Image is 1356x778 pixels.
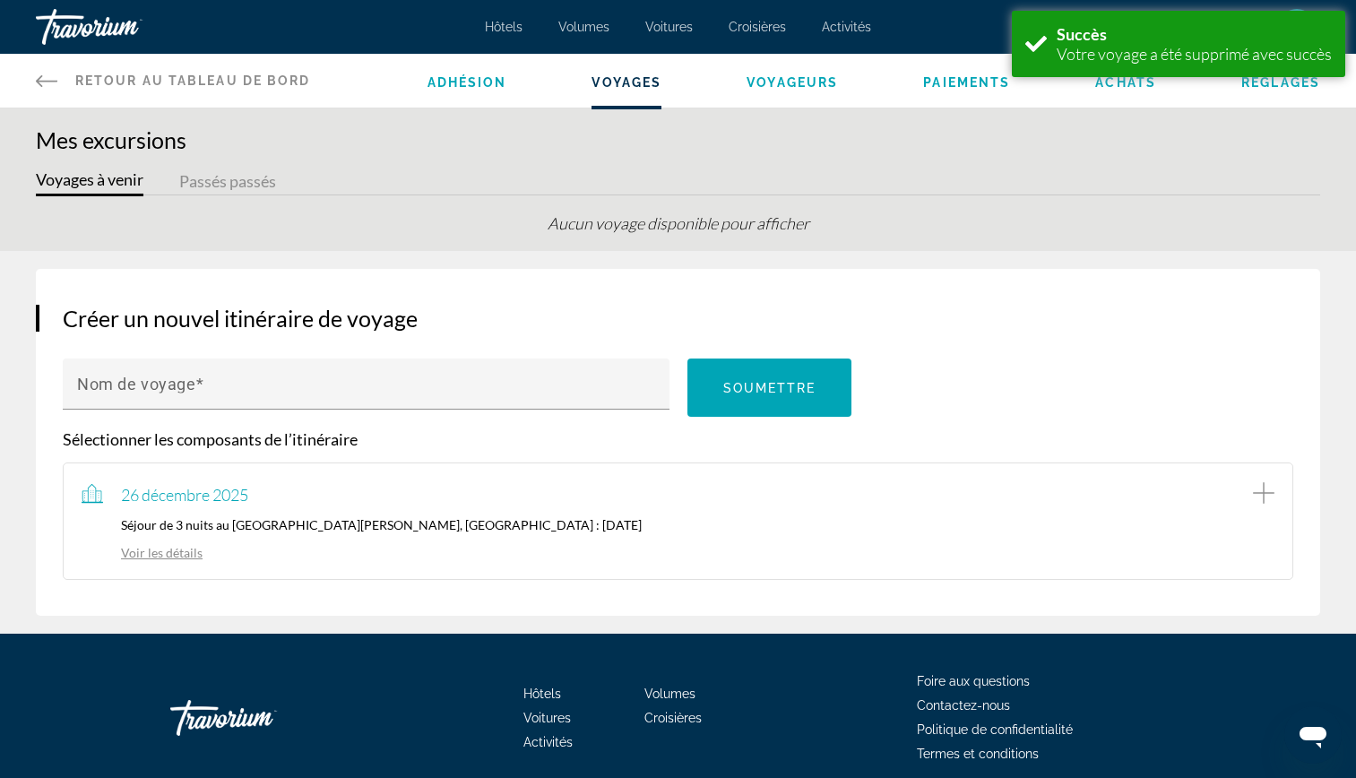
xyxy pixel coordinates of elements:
a: Paiements [923,75,1010,90]
a: Croisières [729,20,786,34]
a: Activités [822,20,871,34]
span: 26 décembre 2025 [121,485,248,505]
button: Soumettre [687,359,852,417]
button: Ajouter un article au voyage [1253,481,1274,508]
a: Achats [1095,75,1156,90]
a: Volumes [644,687,695,701]
button: Voyages à venir [36,169,143,196]
div: Aucun voyage disponible pour afficher [36,213,1320,251]
h3: Créer un nouvel itinéraire de voyage [63,305,1293,332]
a: Réglages [1241,75,1320,90]
a: Contactez-nous [917,698,1010,713]
iframe: Bouton de lancement de la fenêtre de messagerie [1284,706,1342,764]
a: Hôtels [485,20,523,34]
button: Passés passés [179,169,276,196]
a: Hôtels [523,687,561,701]
a: Travorium [170,691,350,745]
a: Politique de confidentialité [917,722,1073,737]
a: Adhésion [428,75,507,90]
a: Activités [523,735,573,749]
font: Succès [1057,24,1107,44]
p: Séjour de 3 nuits au [GEOGRAPHIC_DATA][PERSON_NAME], [GEOGRAPHIC_DATA] : [DATE] [82,517,1274,532]
div: Votre voyage a été supprimé avec succès [1057,44,1332,64]
span: Retour au tableau de bord [75,73,311,88]
a: Voitures [645,20,693,34]
a: Foire aux questions [917,674,1030,688]
a: Termes et conditions [917,747,1039,761]
a: Voitures [523,711,571,725]
button: Menu utilisateur [1274,8,1320,46]
div: Succès [1057,24,1332,44]
span: Soumettre [723,381,816,395]
a: Voir les détails [82,545,203,560]
a: Voyageurs [747,75,838,90]
a: Retour au tableau de bord [36,54,311,108]
a: Volumes [558,20,609,34]
p: Sélectionner les composants de l’itinéraire [63,429,1293,449]
a: Travorium [36,4,215,50]
h1: Mes excursions [36,126,1320,153]
a: Croisières [644,711,702,725]
mat-label: Nom de voyage [77,375,195,393]
a: Voyages [592,75,661,90]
